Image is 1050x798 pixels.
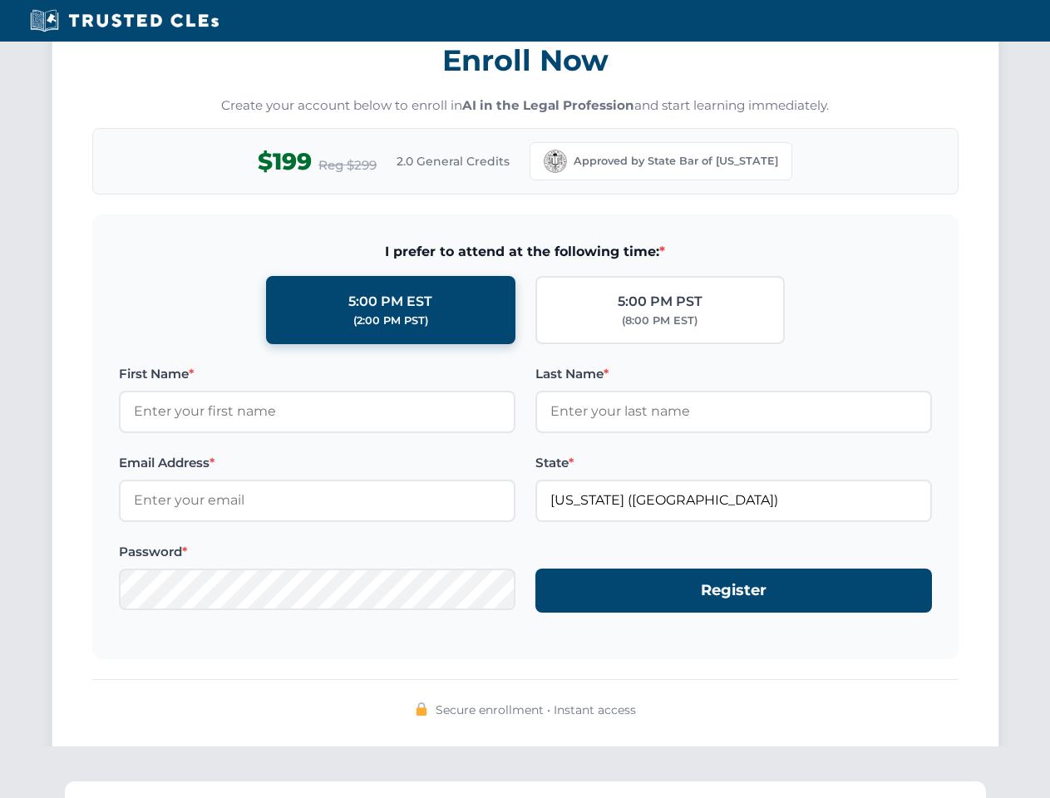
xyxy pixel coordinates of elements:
label: State [535,453,932,473]
label: Last Name [535,364,932,384]
p: Create your account below to enroll in and start learning immediately. [92,96,959,116]
span: Secure enrollment • Instant access [436,701,636,719]
input: Enter your first name [119,391,515,432]
span: 2.0 General Credits [397,152,510,170]
div: (8:00 PM EST) [622,313,698,329]
label: Email Address [119,453,515,473]
img: Trusted CLEs [25,8,224,33]
label: First Name [119,364,515,384]
input: California (CA) [535,480,932,521]
span: $199 [258,143,312,180]
div: 5:00 PM EST [348,291,432,313]
span: Reg $299 [318,155,377,175]
input: Enter your email [119,480,515,521]
span: I prefer to attend at the following time: [119,241,932,263]
label: Password [119,542,515,562]
button: Register [535,569,932,613]
h3: Enroll Now [92,34,959,86]
span: Approved by State Bar of [US_STATE] [574,153,778,170]
img: 🔒 [415,702,428,716]
div: 5:00 PM PST [618,291,702,313]
strong: AI in the Legal Profession [462,97,634,113]
img: California Bar [544,150,567,173]
input: Enter your last name [535,391,932,432]
div: (2:00 PM PST) [353,313,428,329]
